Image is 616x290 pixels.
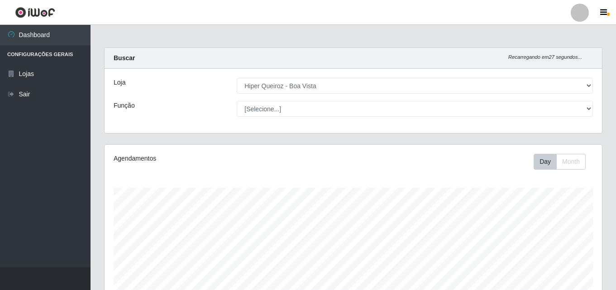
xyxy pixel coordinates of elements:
[534,154,557,170] button: Day
[15,7,55,18] img: CoreUI Logo
[508,54,582,60] i: Recarregando em 27 segundos...
[534,154,586,170] div: First group
[534,154,593,170] div: Toolbar with button groups
[114,154,306,163] div: Agendamentos
[114,101,135,110] label: Função
[114,54,135,62] strong: Buscar
[556,154,586,170] button: Month
[114,78,125,87] label: Loja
